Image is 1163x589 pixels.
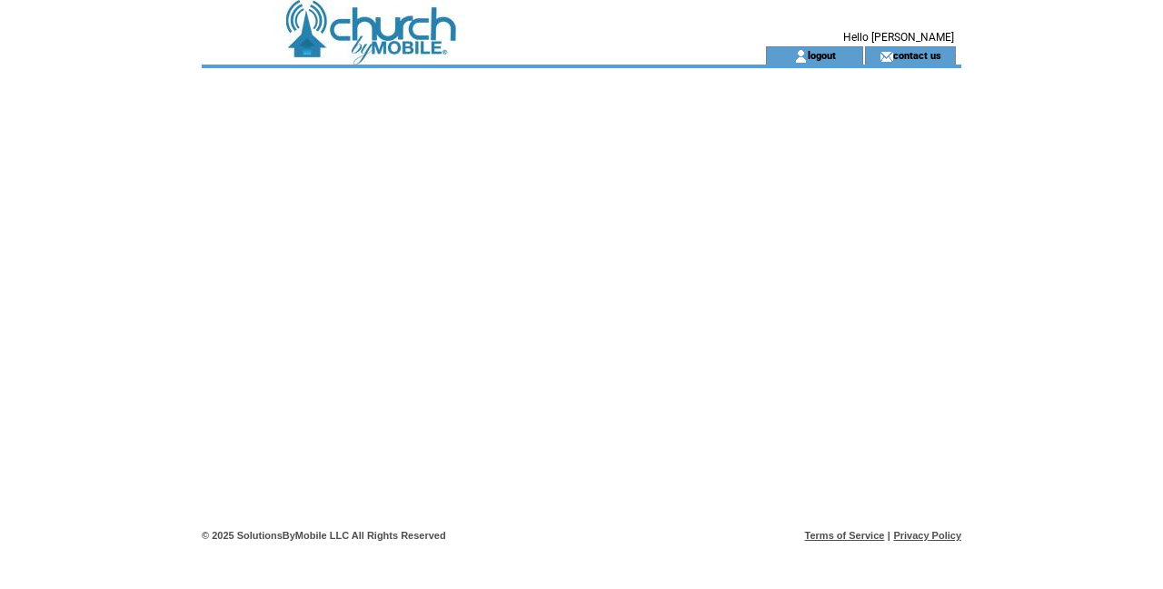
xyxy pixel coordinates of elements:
[893,49,941,61] a: contact us
[888,530,890,541] span: |
[893,530,961,541] a: Privacy Policy
[843,31,954,44] span: Hello [PERSON_NAME]
[880,49,893,64] img: contact_us_icon.gif
[805,530,885,541] a: Terms of Service
[808,49,836,61] a: logout
[202,530,446,541] span: © 2025 SolutionsByMobile LLC All Rights Reserved
[794,49,808,64] img: account_icon.gif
